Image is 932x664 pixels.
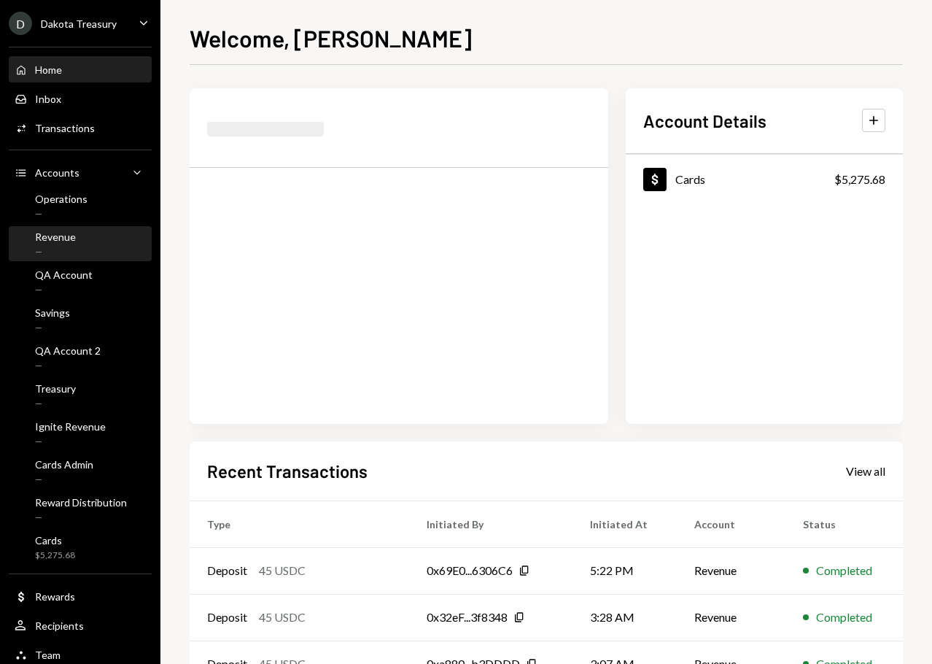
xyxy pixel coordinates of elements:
a: Reward Distribution— [9,492,152,527]
div: Ignite Revenue [35,420,106,433]
a: QA Account 2— [9,340,152,375]
a: Home [9,56,152,82]
div: Cards [35,534,75,547]
div: Operations [35,193,88,205]
div: — [35,284,93,296]
a: Cards$5,275.68 [9,530,152,565]
td: 3:28 AM [572,594,677,641]
div: Treasury [35,382,76,395]
div: — [35,511,127,524]
th: Initiated By [409,501,573,547]
div: — [35,322,70,334]
div: — [35,246,76,258]
div: Team [35,649,61,661]
h1: Welcome, [PERSON_NAME] [190,23,472,53]
th: Initiated At [572,501,677,547]
th: Account [677,501,785,547]
a: Inbox [9,85,152,112]
a: Rewards [9,583,152,609]
div: — [35,474,93,486]
a: Accounts [9,159,152,185]
div: 0x32eF...3f8348 [427,609,508,626]
div: D [9,12,32,35]
div: $5,275.68 [834,171,885,188]
div: Accounts [35,166,79,179]
a: Ignite Revenue— [9,416,152,451]
td: Revenue [677,547,785,594]
td: Revenue [677,594,785,641]
a: Treasury— [9,378,152,413]
div: — [35,208,88,220]
div: Cards [675,172,705,186]
div: Completed [816,562,872,579]
div: QA Account 2 [35,344,101,357]
div: View all [846,464,885,479]
div: Cards Admin [35,458,93,471]
a: Transactions [9,115,152,141]
div: Rewards [35,590,75,603]
th: Type [190,501,409,547]
td: 5:22 PM [572,547,677,594]
div: Deposit [207,609,247,626]
div: Completed [816,609,872,626]
div: 45 USDC [259,609,306,626]
a: QA Account— [9,264,152,299]
div: Reward Distribution [35,496,127,509]
div: Home [35,63,62,76]
a: Cards$5,275.68 [626,155,903,204]
div: $5,275.68 [35,549,75,562]
div: Transactions [35,122,95,134]
div: 45 USDC [259,562,306,579]
a: Recipients [9,612,152,638]
th: Status [785,501,903,547]
div: — [35,398,76,410]
div: Savings [35,306,70,319]
a: Savings— [9,302,152,337]
div: Dakota Treasury [41,18,117,30]
h2: Account Details [643,109,766,133]
div: QA Account [35,269,93,281]
a: View all [846,463,885,479]
div: Revenue [35,231,76,243]
a: Revenue— [9,226,152,261]
h2: Recent Transactions [207,459,368,483]
a: Operations— [9,188,152,223]
div: Deposit [207,562,247,579]
div: Recipients [35,619,84,632]
div: Inbox [35,93,61,105]
div: 0x69E0...6306C6 [427,562,513,579]
div: — [35,360,101,372]
div: — [35,436,106,448]
a: Cards Admin— [9,454,152,489]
